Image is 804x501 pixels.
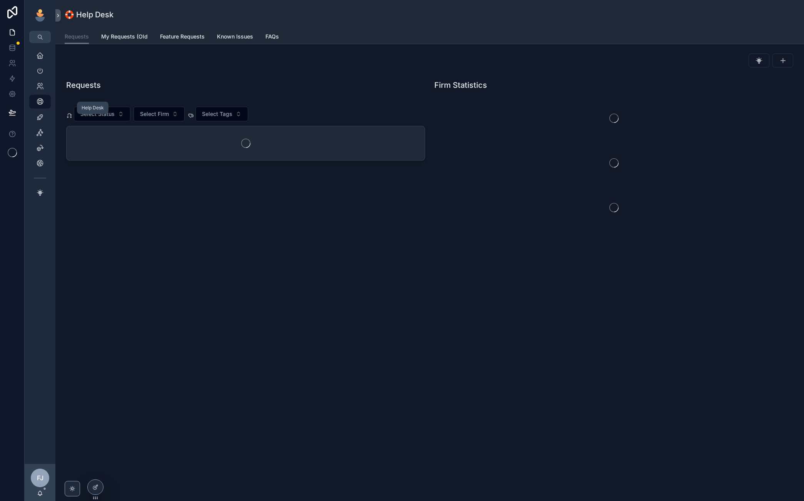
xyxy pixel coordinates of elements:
span: Select Tags [202,110,232,118]
span: Requests [65,33,89,40]
span: My Requests (Old [101,33,148,40]
img: App logo [34,9,46,22]
h1: 🛟 Help Desk [65,9,113,20]
a: Requests [65,30,89,44]
div: Help Desk [82,105,104,111]
span: FAQs [265,33,279,40]
a: My Requests (Old [101,30,148,45]
h1: Requests [66,80,101,90]
a: FAQs [265,30,279,45]
span: Feature Requests [160,33,205,40]
a: Known Issues [217,30,253,45]
span: Select Firm [140,110,169,118]
button: Select Button [133,107,185,121]
div: scrollable content [25,43,55,209]
span: Select Status [80,110,115,118]
button: Select Button [195,107,248,121]
button: Select Button [74,107,130,121]
h1: Firm Statistics [434,80,487,90]
span: FJ [37,473,43,483]
span: Known Issues [217,33,253,40]
a: Feature Requests [160,30,205,45]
